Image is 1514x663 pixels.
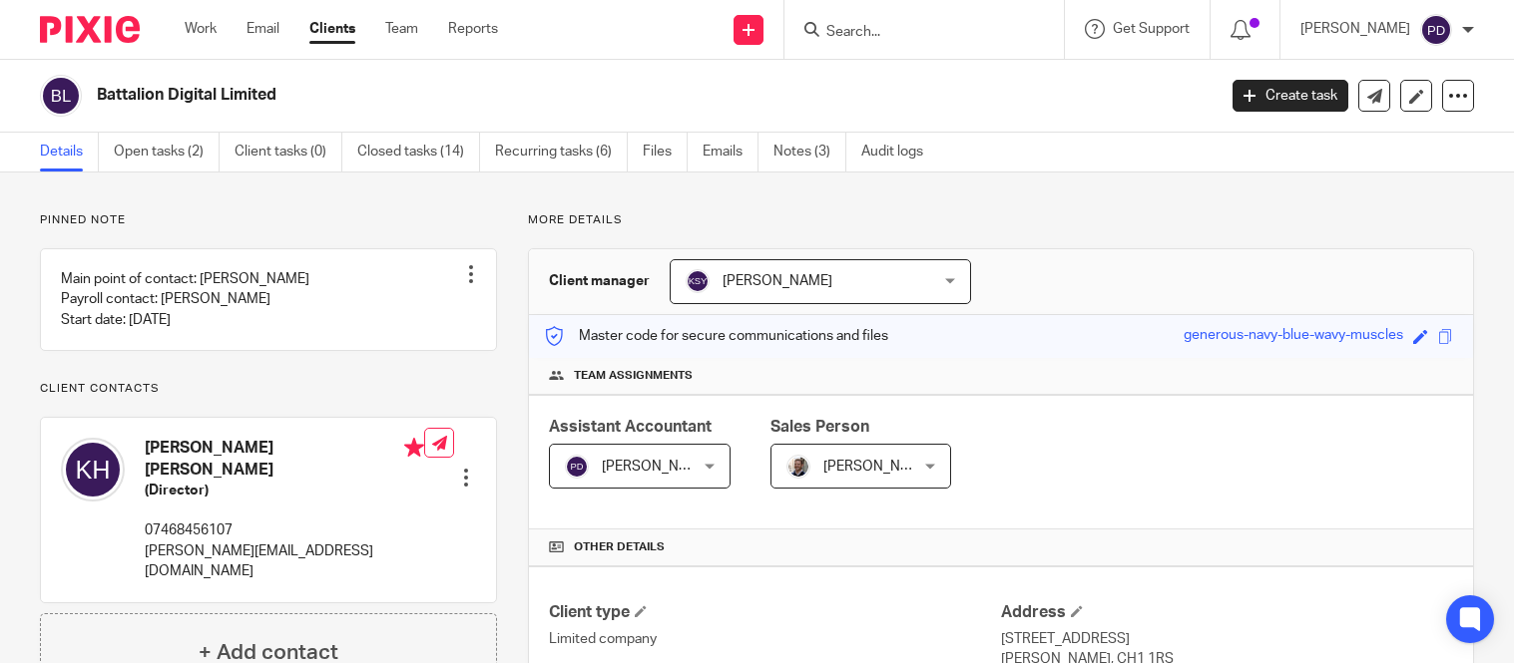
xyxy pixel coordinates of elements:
[549,419,712,435] span: Assistant Accountant
[40,75,82,117] img: svg%3E
[385,19,418,39] a: Team
[786,455,810,479] img: Matt%20Circle.png
[1113,22,1190,36] span: Get Support
[574,539,665,555] span: Other details
[823,460,933,474] span: [PERSON_NAME]
[549,629,1001,649] p: Limited company
[861,133,938,171] a: Audit logs
[1001,602,1453,623] h4: Address
[686,269,710,293] img: svg%3E
[247,19,279,39] a: Email
[357,133,480,171] a: Closed tasks (14)
[549,271,650,291] h3: Client manager
[145,481,424,500] h5: (Director)
[544,326,888,346] p: Master code for secure communications and files
[40,212,497,228] p: Pinned note
[61,438,125,501] img: svg%3E
[97,85,981,106] h2: Battalion Digital Limited
[145,520,424,540] p: 07468456107
[824,24,1004,42] input: Search
[309,19,355,39] a: Clients
[770,419,869,435] span: Sales Person
[643,133,688,171] a: Files
[40,133,99,171] a: Details
[448,19,498,39] a: Reports
[495,133,628,171] a: Recurring tasks (6)
[185,19,217,39] a: Work
[145,541,424,582] p: [PERSON_NAME][EMAIL_ADDRESS][DOMAIN_NAME]
[1420,14,1452,46] img: svg%3E
[773,133,846,171] a: Notes (3)
[1184,325,1403,348] div: generous-navy-blue-wavy-muscles
[574,368,693,384] span: Team assignments
[565,455,589,479] img: svg%3E
[723,274,832,288] span: [PERSON_NAME]
[404,438,424,458] i: Primary
[703,133,758,171] a: Emails
[40,16,140,43] img: Pixie
[40,381,497,397] p: Client contacts
[145,438,424,481] h4: [PERSON_NAME] [PERSON_NAME]
[549,602,1001,623] h4: Client type
[235,133,342,171] a: Client tasks (0)
[1233,80,1348,112] a: Create task
[1001,629,1453,649] p: [STREET_ADDRESS]
[528,212,1474,228] p: More details
[602,460,712,474] span: [PERSON_NAME]
[114,133,220,171] a: Open tasks (2)
[1300,19,1410,39] p: [PERSON_NAME]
